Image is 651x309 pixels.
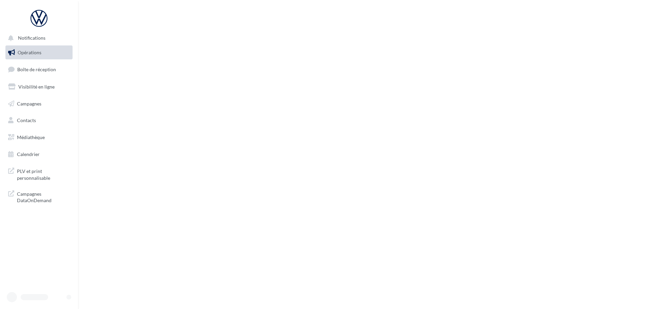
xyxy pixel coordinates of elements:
a: Calendrier [4,147,74,161]
span: Opérations [18,50,41,55]
span: Campagnes DataOnDemand [17,189,70,204]
a: Visibilité en ligne [4,80,74,94]
span: Campagnes [17,100,41,106]
a: Médiathèque [4,130,74,144]
span: Contacts [17,117,36,123]
span: Calendrier [17,151,40,157]
a: Contacts [4,113,74,128]
span: Médiathèque [17,134,45,140]
span: Notifications [18,35,45,41]
a: Campagnes [4,97,74,111]
a: Campagnes DataOnDemand [4,187,74,207]
a: PLV et print personnalisable [4,164,74,184]
a: Opérations [4,45,74,60]
a: Boîte de réception [4,62,74,77]
span: Visibilité en ligne [18,84,55,90]
span: PLV et print personnalisable [17,167,70,181]
span: Boîte de réception [17,66,56,72]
